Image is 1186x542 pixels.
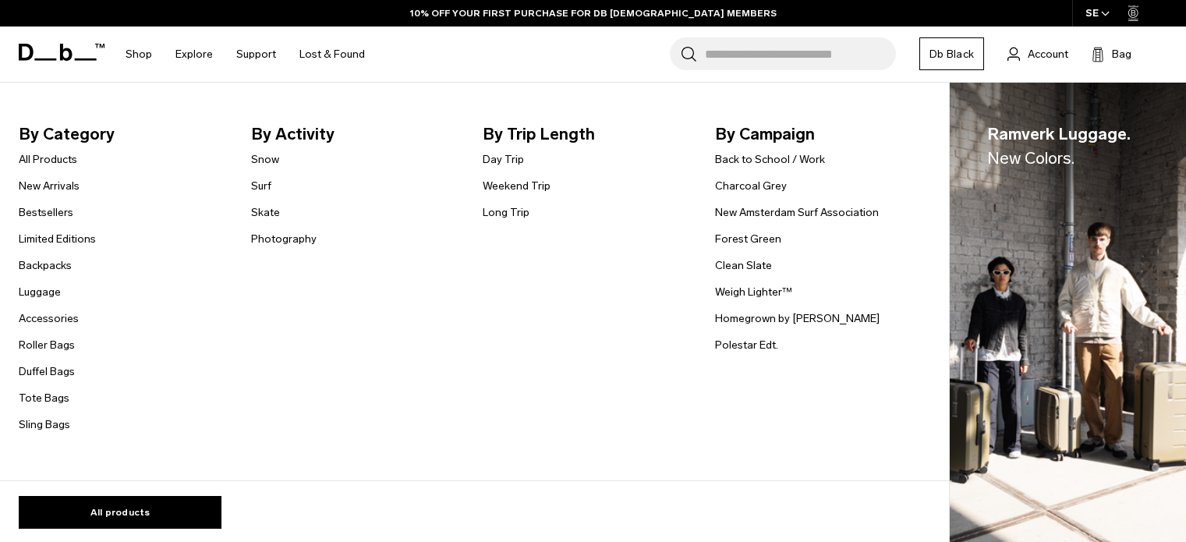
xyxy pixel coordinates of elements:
a: Back to School / Work [715,151,825,168]
span: By Activity [251,122,458,147]
button: Bag [1092,44,1131,63]
a: All products [19,496,221,529]
a: New Arrivals [19,178,80,194]
a: Charcoal Grey [715,178,787,194]
a: Backpacks [19,257,72,274]
a: Limited Editions [19,231,96,247]
a: Bestsellers [19,204,73,221]
a: 10% OFF YOUR FIRST PURCHASE FOR DB [DEMOGRAPHIC_DATA] MEMBERS [410,6,777,20]
a: Polestar Edt. [715,337,778,353]
a: Clean Slate [715,257,772,274]
a: Long Trip [483,204,529,221]
a: Day Trip [483,151,524,168]
a: All Products [19,151,77,168]
a: Snow [251,151,279,168]
a: New Amsterdam Surf Association [715,204,879,221]
a: Roller Bags [19,337,75,353]
nav: Main Navigation [114,27,377,82]
a: Account [1007,44,1068,63]
a: Weigh Lighter™ [715,284,792,300]
span: New Colors. [987,148,1074,168]
span: By Trip Length [483,122,690,147]
a: Surf [251,178,271,194]
span: Account [1028,46,1068,62]
a: Skate [251,204,280,221]
a: Photography [251,231,317,247]
a: Support [236,27,276,82]
span: Bag [1112,46,1131,62]
a: Shop [126,27,152,82]
a: Tote Bags [19,390,69,406]
span: By Campaign [715,122,922,147]
span: Ramverk Luggage. [987,122,1131,171]
span: By Category [19,122,226,147]
a: Duffel Bags [19,363,75,380]
a: Db Black [919,37,984,70]
a: Lost & Found [299,27,365,82]
a: Forest Green [715,231,781,247]
a: Luggage [19,284,61,300]
a: Sling Bags [19,416,70,433]
a: Weekend Trip [483,178,551,194]
a: Accessories [19,310,79,327]
a: Explore [175,27,213,82]
a: Homegrown by [PERSON_NAME] [715,310,880,327]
